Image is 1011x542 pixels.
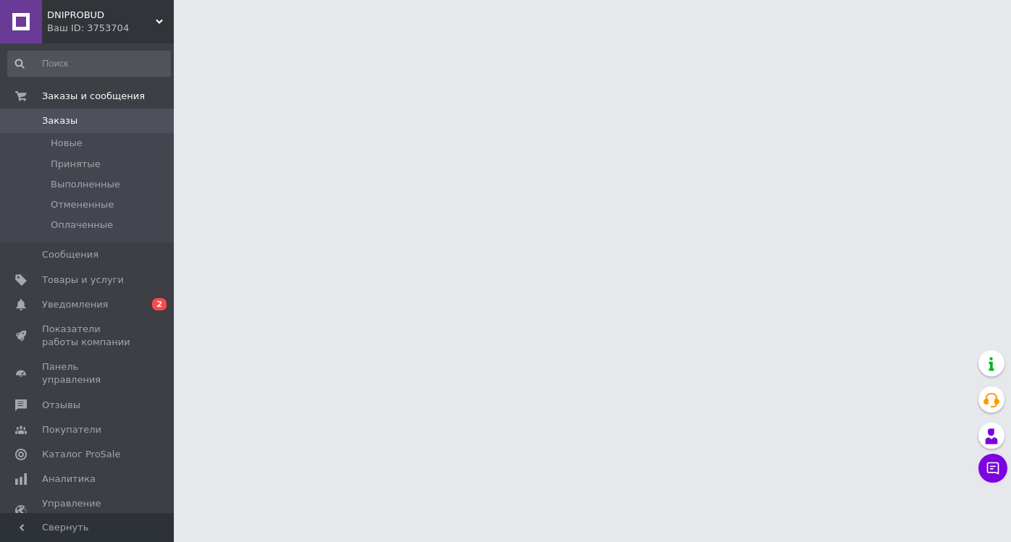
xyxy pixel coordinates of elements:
[42,90,145,103] span: Заказы и сообщения
[42,114,77,127] span: Заказы
[51,178,120,191] span: Выполненные
[42,423,101,436] span: Покупатели
[51,137,83,150] span: Новые
[152,298,167,310] span: 2
[47,22,174,35] div: Ваш ID: 3753704
[42,448,120,461] span: Каталог ProSale
[51,219,113,232] span: Оплаченные
[51,198,114,211] span: Отмененные
[978,454,1007,483] button: Чат с покупателем
[42,323,134,349] span: Показатели работы компании
[42,274,124,287] span: Товары и услуги
[42,248,98,261] span: Сообщения
[51,158,101,171] span: Принятые
[47,9,156,22] span: DNIPROBUD
[42,298,108,311] span: Уведомления
[42,497,134,523] span: Управление сайтом
[7,51,171,77] input: Поиск
[42,399,80,412] span: Отзывы
[42,473,96,486] span: Аналитика
[42,360,134,386] span: Панель управления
